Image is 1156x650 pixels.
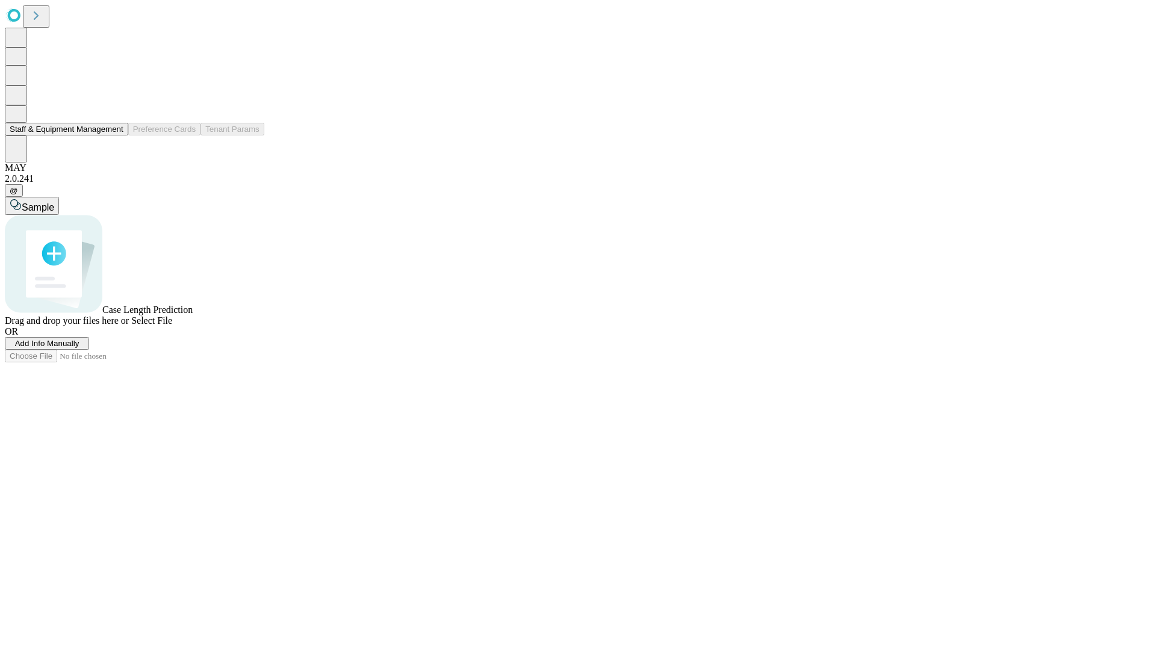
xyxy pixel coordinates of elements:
button: Staff & Equipment Management [5,123,128,135]
div: 2.0.241 [5,173,1151,184]
button: Preference Cards [128,123,200,135]
span: Drag and drop your files here or [5,315,129,326]
span: OR [5,326,18,336]
span: @ [10,186,18,195]
span: Sample [22,202,54,212]
span: Add Info Manually [15,339,79,348]
button: @ [5,184,23,197]
span: Select File [131,315,172,326]
button: Add Info Manually [5,337,89,350]
button: Sample [5,197,59,215]
div: MAY [5,162,1151,173]
button: Tenant Params [200,123,264,135]
span: Case Length Prediction [102,305,193,315]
